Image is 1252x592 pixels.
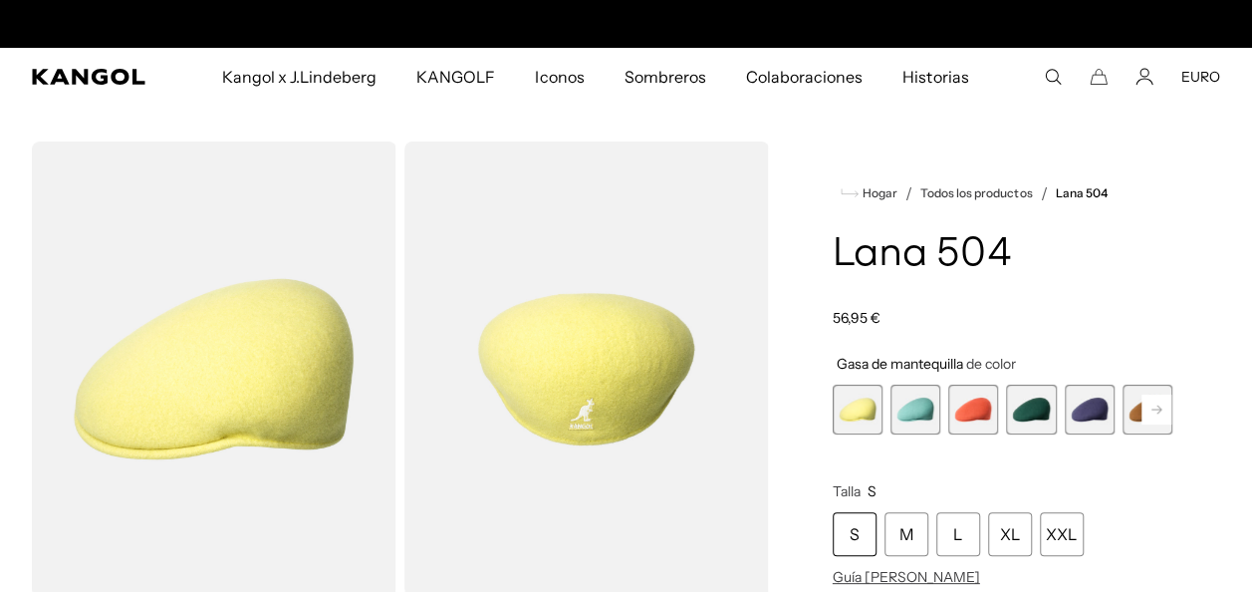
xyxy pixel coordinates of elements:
[1065,385,1115,435] label: Hazy Indigo
[890,385,940,435] div: 2 de 21
[421,10,832,38] div: 1 de 2
[605,48,726,106] a: Sombreros
[1181,68,1220,86] button: EURO
[882,48,988,106] a: Historias
[746,48,863,106] span: Colaboraciones
[884,512,928,556] div: M
[833,385,882,435] div: 1 de 21
[1123,385,1172,435] label: Rustic Caramel
[948,385,998,435] label: Coral Flame
[859,186,897,200] span: Hogar
[841,184,897,202] a: Hogar
[1040,512,1084,556] div: XXL
[833,482,861,500] span: Talla
[396,48,515,106] a: KANGOLF
[1032,181,1047,205] li: /
[416,48,495,106] span: KANGOLF
[833,309,880,327] span: 56,95 €
[966,355,1016,373] span: de color
[1006,385,1056,435] label: Deep Emerald
[515,48,604,106] a: Iconos
[890,385,940,435] label: Aquatic
[32,69,146,85] a: Kangol
[1006,385,1056,435] div: 4 de 21
[833,233,1172,277] h1: Lana 504
[920,186,1033,200] a: Todos los productos
[625,48,706,106] span: Sombreros
[833,568,980,586] span: Guía [PERSON_NAME]
[1135,68,1153,86] a: Cuenta
[1090,68,1108,86] button: Carro
[897,181,912,205] li: /
[421,10,832,38] slideshow-component: Barra de anuncios
[202,48,397,106] a: Kangol x J.Lindeberg
[535,48,584,106] span: Iconos
[1055,186,1107,200] a: Lana 504
[902,48,968,106] span: Historias
[1044,68,1062,86] summary: Buscar aquí
[837,355,963,373] span: Gasa de mantequilla
[988,512,1032,556] div: XL
[421,10,832,38] div: Anuncio
[1123,385,1172,435] div: 6 de 21
[833,181,1172,205] nav: pan rallado
[868,482,876,500] span: S
[936,512,980,556] div: L
[726,48,882,106] a: Colaboraciones
[948,385,998,435] div: 3 de 21
[833,385,882,435] label: Butter Chiffon
[1065,385,1115,435] div: 5 de 21
[833,512,876,556] div: S
[222,48,377,106] span: Kangol x J.Lindeberg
